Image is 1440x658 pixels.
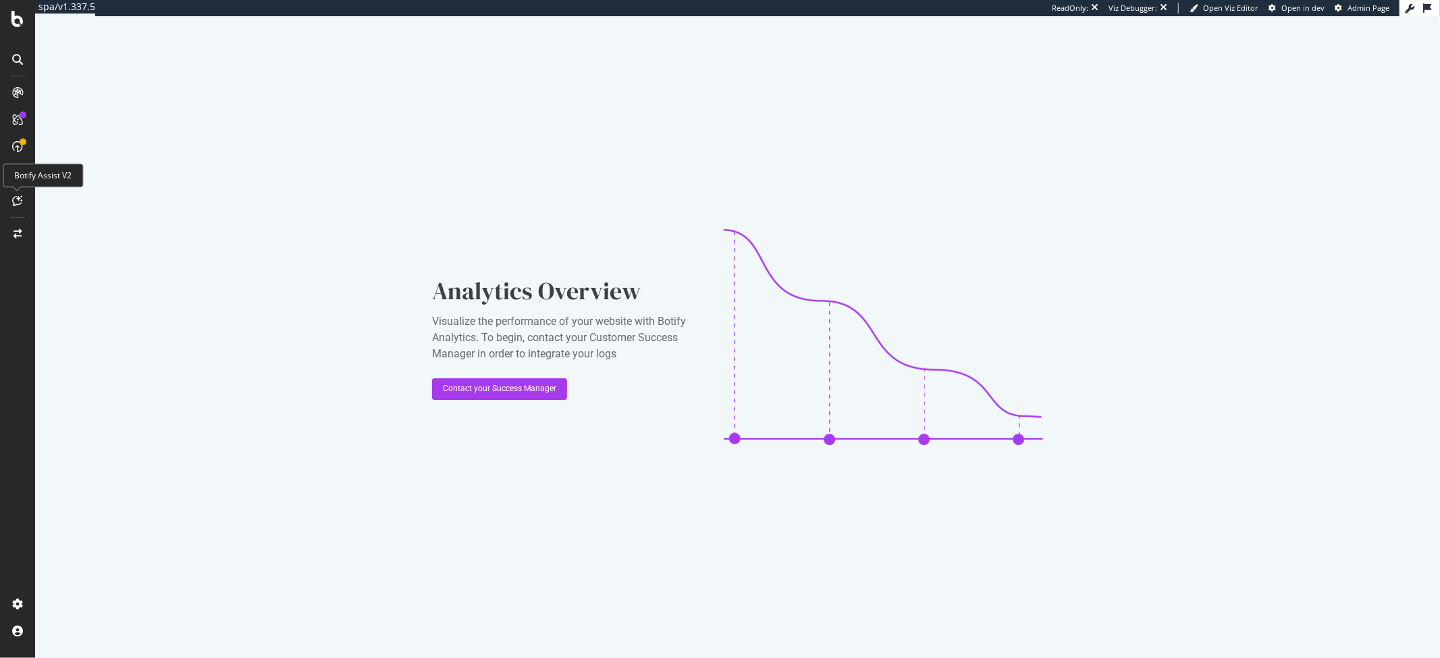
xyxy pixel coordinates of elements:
div: Viz Debugger: [1109,3,1157,14]
a: Admin Page [1335,3,1389,14]
button: Contact your Success Manager [432,378,567,400]
a: Open Viz Editor [1190,3,1258,14]
span: Open Viz Editor [1203,3,1258,13]
span: Open in dev [1281,3,1325,13]
div: Contact your Success Manager [443,383,556,395]
div: ReadOnly: [1052,3,1088,14]
div: Visualize the performance of your website with Botify Analytics. To begin, contact your Customer ... [432,313,702,362]
a: Open in dev [1269,3,1325,14]
div: Analytics Overview [432,274,702,308]
span: Admin Page [1348,3,1389,13]
div: Botify Assist V2 [3,163,83,187]
img: CaL_T18e.png [724,229,1042,445]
